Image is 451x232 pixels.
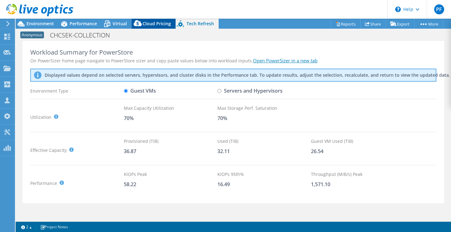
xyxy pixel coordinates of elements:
[36,223,72,231] a: Project Notes
[124,85,156,96] label: Guest VMs
[395,7,401,12] svg: \n
[217,148,311,155] div: 32.11
[331,19,361,29] a: Reports
[124,181,217,188] div: 58.22
[386,19,415,29] a: Export
[360,19,386,29] a: Share
[253,57,318,64] a: Open PowerSizer in a new tab
[311,148,405,155] div: 26.54
[143,21,171,27] span: Cloud Pricing
[30,138,124,162] div: Effective Capacity
[311,181,405,188] div: 1,571.10
[187,21,214,27] span: Tech Refresh
[217,89,221,93] input: Servers and Hypervisors
[124,138,217,145] div: Provisioned (TiB)
[217,105,311,112] div: Max Storage Perf. Saturation
[124,115,217,122] div: 70%
[70,21,97,27] span: Performance
[30,49,436,56] div: Workload Summary for PowerStore
[217,171,311,178] div: KIOPs 95th%
[311,171,405,178] div: Throughput (MiB/s) Peak
[217,138,311,145] div: Used (TiB)
[414,19,443,29] a: More
[17,223,36,231] a: 2
[434,4,444,14] span: PF
[30,85,124,96] div: Environment Type
[30,57,436,64] div: On PowerSizer home page navigate to PowerStore sizer and copy paste values below into workload in...
[311,138,405,145] div: Guest VM Used (TiB)
[113,21,127,27] span: Virtual
[217,181,311,188] div: 16.49
[20,31,44,38] span: Anonymous
[30,105,124,129] div: Utilization
[27,21,54,27] span: Environment
[217,85,283,96] label: Servers and Hypervisors
[217,115,311,122] div: 70%
[45,72,341,78] p: Displayed values depend on selected servers, hypervisors, and cluster disks in the Performance ta...
[47,32,119,39] h1: CHCSEK-COLLECTION
[124,171,217,178] div: KIOPs Peak
[30,171,124,196] div: Performance
[124,148,217,155] div: 36.87
[124,105,217,112] div: Max Capacity Utilization
[124,89,128,93] input: Guest VMs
